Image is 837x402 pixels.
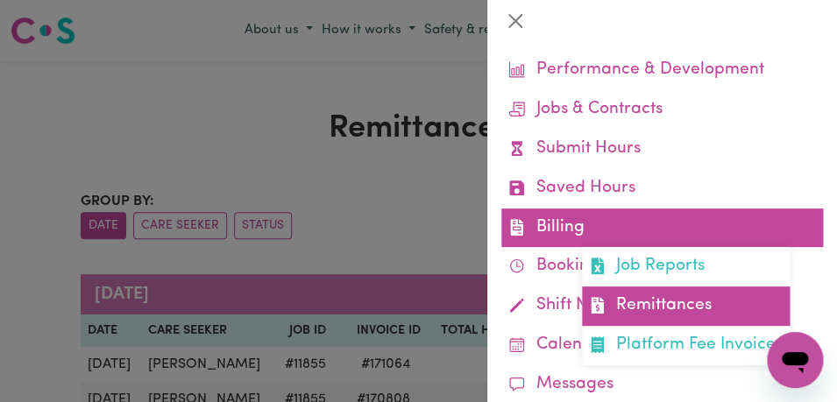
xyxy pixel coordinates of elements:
a: Performance & Development [501,51,823,90]
a: Platform Fee Invoices [582,326,790,365]
a: Jobs & Contracts [501,90,823,130]
a: Calendar [501,326,823,365]
a: Saved Hours [501,169,823,208]
a: Remittances [582,286,790,326]
iframe: Button to launch messaging window [767,332,823,388]
a: Submit Hours [501,130,823,169]
a: BillingJob ReportsRemittancesPlatform Fee Invoices [501,208,823,248]
a: Shift Notes [501,286,823,326]
a: Bookings [501,247,823,286]
a: Job Reports [582,247,790,286]
button: Close [501,7,529,35]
